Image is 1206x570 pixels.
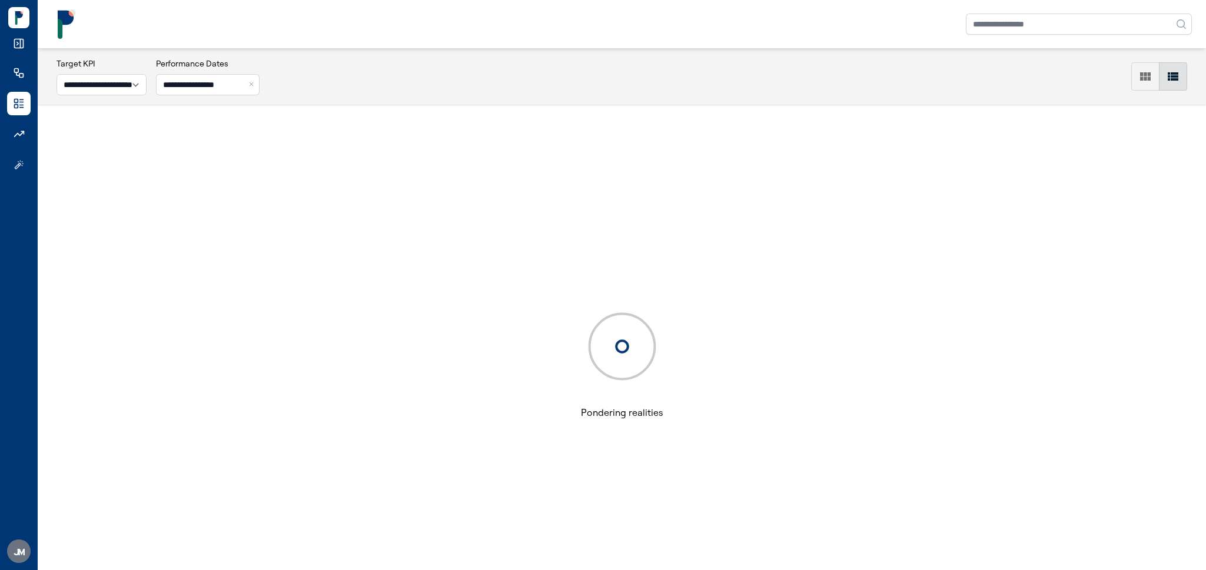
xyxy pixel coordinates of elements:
img: Logo [8,7,29,28]
h3: Target KPI [57,58,147,69]
button: Close [247,74,260,95]
h3: Performance Dates [156,58,260,69]
div: J M [7,539,31,563]
button: JM [7,539,31,563]
img: logo [52,9,81,39]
